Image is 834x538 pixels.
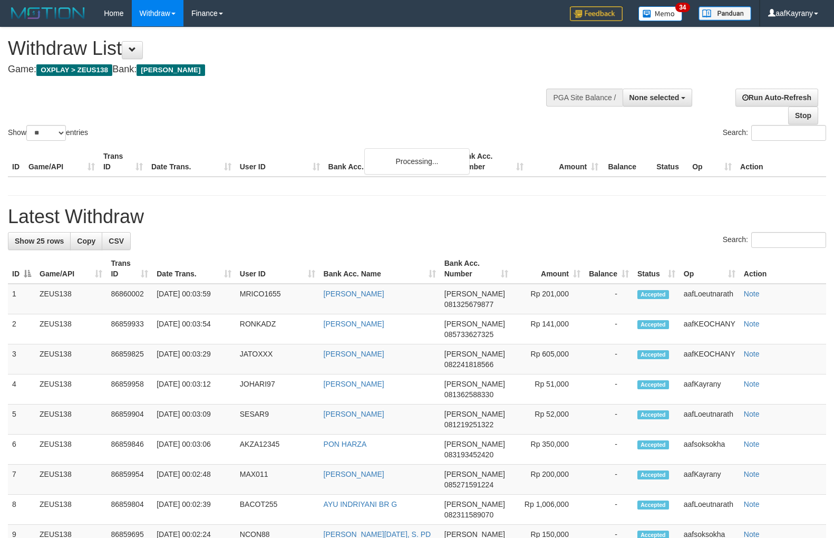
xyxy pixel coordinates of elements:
a: CSV [102,232,131,250]
img: MOTION_logo.png [8,5,88,21]
td: ZEUS138 [35,284,106,314]
a: Show 25 rows [8,232,71,250]
th: Op: activate to sort column ascending [680,254,740,284]
select: Showentries [26,125,66,141]
span: Copy 082311589070 to clipboard [444,511,493,519]
td: Rp 350,000 [512,435,585,465]
a: Note [744,500,760,508]
td: 86860002 [106,284,152,314]
a: PON HARZA [324,440,367,448]
td: [DATE] 00:03:06 [152,435,236,465]
a: Note [744,290,760,298]
td: ZEUS138 [35,374,106,405]
span: Copy 082241818566 to clipboard [444,360,493,369]
a: Note [744,410,760,418]
img: Feedback.jpg [570,6,623,21]
td: JOHARI97 [236,374,319,405]
label: Show entries [8,125,88,141]
a: [PERSON_NAME] [324,320,384,328]
span: Accepted [637,410,669,419]
span: [PERSON_NAME] [444,320,505,328]
td: - [585,344,633,374]
td: 86859846 [106,435,152,465]
td: [DATE] 00:02:48 [152,465,236,495]
span: Copy 081325679877 to clipboard [444,300,493,309]
label: Search: [723,232,826,248]
th: Status: activate to sort column ascending [633,254,680,284]
th: Balance: activate to sort column ascending [585,254,633,284]
span: Accepted [637,440,669,449]
td: aafKEOCHANY [680,314,740,344]
img: panduan.png [699,6,751,21]
td: ZEUS138 [35,344,106,374]
span: [PERSON_NAME] [137,64,205,76]
td: - [585,374,633,405]
td: 86859954 [106,465,152,495]
td: Rp 605,000 [512,344,585,374]
th: Balance [603,147,652,177]
td: - [585,314,633,344]
th: Game/API [24,147,99,177]
span: [PERSON_NAME] [444,440,505,448]
img: Button%20Memo.svg [638,6,683,21]
th: Bank Acc. Number: activate to sort column ascending [440,254,512,284]
h4: Game: Bank: [8,64,546,75]
td: [DATE] 00:02:39 [152,495,236,525]
td: ZEUS138 [35,495,106,525]
td: MAX011 [236,465,319,495]
th: Bank Acc. Name [324,147,453,177]
span: Copy 083193452420 to clipboard [444,450,493,459]
th: Trans ID: activate to sort column ascending [106,254,152,284]
span: Accepted [637,350,669,359]
h1: Latest Withdraw [8,206,826,227]
td: 86859804 [106,495,152,525]
td: Rp 52,000 [512,405,585,435]
span: Accepted [637,470,669,479]
td: [DATE] 00:03:29 [152,344,236,374]
h1: Withdraw List [8,38,546,59]
th: Game/API: activate to sort column ascending [35,254,106,284]
a: [PERSON_NAME] [324,380,384,388]
td: ZEUS138 [35,405,106,435]
th: Op [688,147,736,177]
td: [DATE] 00:03:12 [152,374,236,405]
a: Note [744,440,760,448]
td: 86859933 [106,314,152,344]
th: Status [652,147,688,177]
input: Search: [751,125,826,141]
td: aafKayrany [680,465,740,495]
span: Accepted [637,501,669,510]
th: Amount: activate to sort column ascending [512,254,585,284]
span: Accepted [637,380,669,389]
td: 86859958 [106,374,152,405]
span: Copy 085271591224 to clipboard [444,481,493,489]
a: Run Auto-Refresh [735,89,818,107]
td: - [585,495,633,525]
td: 5 [8,405,35,435]
td: ZEUS138 [35,465,106,495]
td: aafLoeutnarath [680,495,740,525]
td: 8 [8,495,35,525]
a: Copy [70,232,102,250]
td: 1 [8,284,35,314]
a: Stop [788,107,818,124]
td: aafLoeutnarath [680,405,740,435]
td: - [585,435,633,465]
td: 6 [8,435,35,465]
td: - [585,284,633,314]
span: Show 25 rows [15,237,64,245]
td: BACOT255 [236,495,319,525]
th: Action [740,254,826,284]
td: [DATE] 00:03:54 [152,314,236,344]
input: Search: [751,232,826,248]
a: [PERSON_NAME] [324,290,384,298]
td: 86859904 [106,405,152,435]
th: Date Trans. [147,147,236,177]
span: Copy 085733627325 to clipboard [444,330,493,339]
th: User ID [236,147,324,177]
td: aafKayrany [680,374,740,405]
div: Processing... [364,148,470,175]
span: [PERSON_NAME] [444,500,505,508]
th: ID: activate to sort column descending [8,254,35,284]
span: [PERSON_NAME] [444,470,505,478]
